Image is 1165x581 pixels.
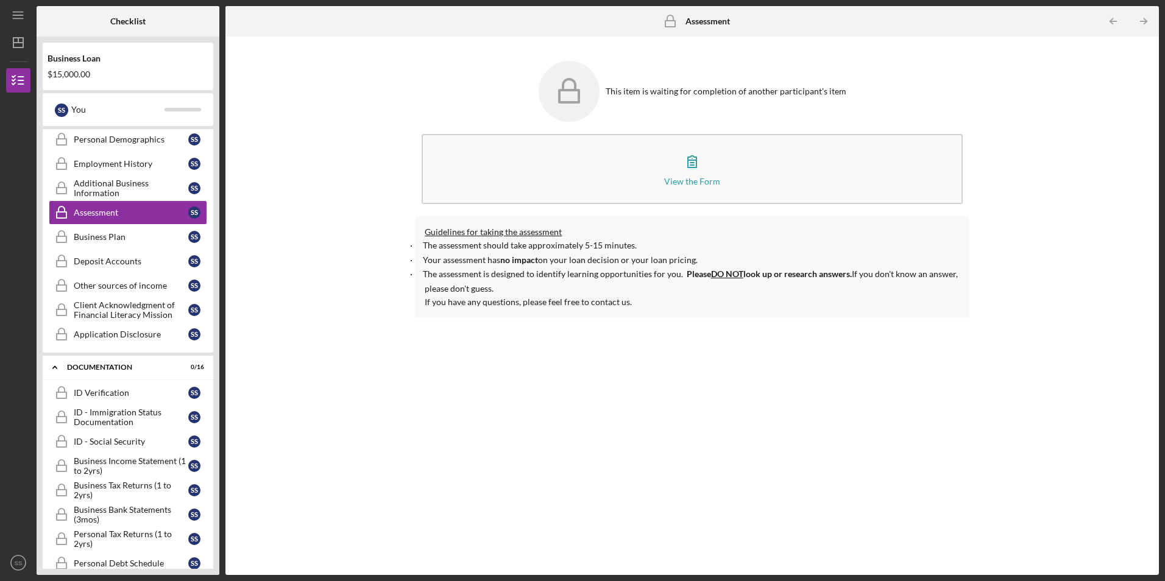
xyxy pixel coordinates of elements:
[74,281,188,290] div: Other sources of income
[188,328,200,340] div: S S
[49,527,207,551] a: Personal Tax Returns (1 to 2yrs)SS
[188,182,200,194] div: S S
[685,16,730,26] b: Assessment
[188,460,200,472] div: S S
[188,280,200,292] div: S S
[49,454,207,478] a: Business Income Statement (1 to 2yrs)SS
[74,329,188,339] div: Application Disclosure
[425,295,959,309] p: If you have any questions, please feel free to contact us.
[48,69,208,79] div: $15,000.00
[49,551,207,576] a: Personal Debt ScheduleSS
[74,505,188,524] div: Business Bank Statements (3mos)
[500,255,538,265] strong: no impact
[49,200,207,225] a: AssessmentSS
[188,231,200,243] div: S S
[49,225,207,249] a: Business PlanSS
[664,177,720,186] div: View the Form
[49,429,207,454] a: ID - Social SecuritySS
[74,481,188,500] div: Business Tax Returns (1 to 2yrs)
[425,267,959,295] p: The assessment is designed to identify learning opportunities for you.
[74,256,188,266] div: Deposit Accounts
[6,551,30,575] button: SS
[188,304,200,316] div: S S
[188,387,200,399] div: S S
[49,176,207,200] a: Additional Business InformationSS
[74,456,188,476] div: Business Income Statement (1 to 2yrs)
[49,478,207,502] a: Business Tax Returns (1 to 2yrs)SS
[188,158,200,170] div: S S
[425,227,562,237] u: Guidelines for taking the assessment
[74,232,188,242] div: Business Plan
[182,364,204,371] div: 0 / 16
[687,269,852,279] strong: Please look up or research answers.
[188,509,200,521] div: S S
[74,208,188,217] div: Assessment
[55,104,68,117] div: S S
[188,133,200,146] div: S S
[49,152,207,176] a: Employment HistorySS
[74,300,188,320] div: Client Acknowledgment of Financial Literacy Mission
[110,16,146,26] b: Checklist
[188,255,200,267] div: S S
[425,269,957,293] span: If you don't know an answer, please don't guess.
[410,240,422,250] span: ·
[74,178,188,198] div: Additional Business Information
[15,560,23,566] text: SS
[74,135,188,144] div: Personal Demographics
[49,127,207,152] a: Personal DemographicsSS
[188,533,200,545] div: S S
[188,411,200,423] div: S S
[49,273,207,298] a: Other sources of incomeSS
[74,388,188,398] div: ID Verification
[74,437,188,446] div: ID - Social Security
[49,381,207,405] a: ID VerificationSS
[74,407,188,427] div: ID - Immigration Status Documentation
[188,557,200,569] div: S S
[410,255,422,265] span: ·
[74,558,188,568] div: Personal Debt Schedule
[425,253,959,267] p: Your assessment has on your loan decision or your loan pricing.
[71,99,165,120] div: You
[48,54,208,63] div: Business Loan
[49,405,207,429] a: ID - Immigration Status DocumentationSS
[74,529,188,549] div: Personal Tax Returns (1 to 2yrs)
[188,435,200,448] div: S S
[49,249,207,273] a: Deposit AccountsSS
[49,322,207,347] a: Application DisclosureSS
[49,502,207,527] a: Business Bank Statements (3mos)SS
[425,239,959,253] p: The assessment should take approximately 5-15 minutes.
[74,159,188,169] div: Employment History
[422,134,962,204] button: View the Form
[606,86,846,96] div: This item is waiting for completion of another participant's item
[188,484,200,496] div: S S
[410,269,422,279] span: ·
[188,206,200,219] div: S S
[711,269,743,279] u: DO NOT
[49,298,207,322] a: Client Acknowledgment of Financial Literacy MissionSS
[67,364,174,371] div: Documentation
